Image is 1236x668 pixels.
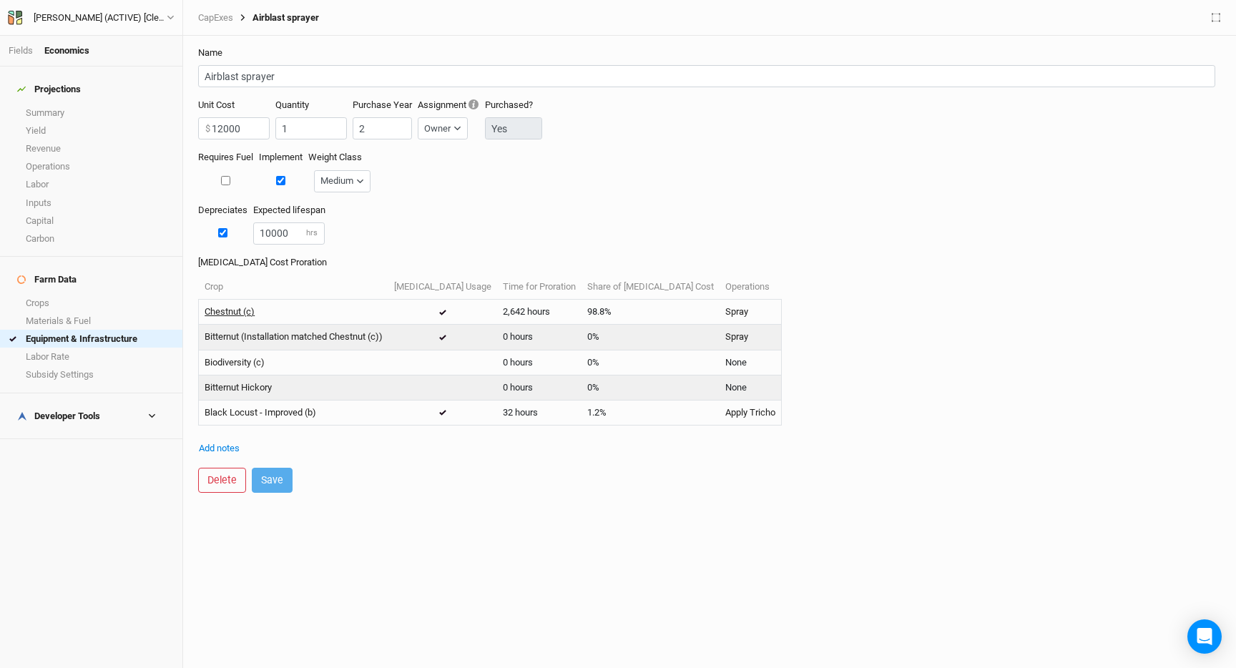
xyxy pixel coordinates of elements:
th: Crop [199,275,389,300]
label: [MEDICAL_DATA] Cost Proration [198,256,1221,269]
a: Apply Tricho [725,406,775,419]
button: Delete [198,468,246,493]
th: Time for Proration [497,275,582,300]
div: Economics [44,44,89,57]
label: hrs [306,227,318,239]
div: Medium [320,174,353,188]
label: Purchased? [485,99,533,112]
label: Unit Cost [198,99,235,112]
div: Owner [424,122,451,136]
label: Requires Fuel [198,151,253,164]
td: None [720,375,782,400]
div: Farm Data [17,274,77,285]
div: Developer Tools [17,411,100,422]
label: Expected lifespan [253,204,325,217]
td: 32 hours [497,400,582,425]
button: Add notes [198,441,240,456]
div: Airblast sprayer [233,12,319,24]
td: 0% [582,350,720,375]
button: Owner [418,117,468,139]
td: 0 hours [497,375,582,400]
a: Black Locust - Improved (b) [205,406,316,419]
td: 0% [582,375,720,400]
td: 98.8% [582,300,720,325]
td: None [720,350,782,375]
td: 0 hours [497,350,582,375]
button: Medium [314,170,371,192]
label: Name [198,46,222,59]
div: Open Intercom Messenger [1187,619,1222,654]
label: Assignment [418,99,479,112]
label: Quantity [275,99,309,112]
a: Bitternut (Installation matched Chestnut (c)) [205,330,383,343]
a: Chestnut (c) [205,305,255,318]
label: Depreciates [198,204,247,217]
h4: Developer Tools [9,402,174,431]
label: Purchase Year [353,99,412,112]
label: Weight Class [308,151,362,164]
label: $ [205,122,210,135]
a: CapExes [198,12,233,24]
a: Biodiversity (c) [205,356,265,369]
a: Fields [9,45,33,56]
td: 0% [582,325,720,350]
a: Bitternut Hickory [205,381,272,394]
div: Projections [17,84,81,95]
button: Save [252,468,293,493]
td: 1.2% [582,400,720,425]
th: Share of [MEDICAL_DATA] Cost [582,275,720,300]
label: Implement [259,151,303,164]
button: [PERSON_NAME] (ACTIVE) [Cleaned up OpEx] [7,10,175,26]
div: Tooltip anchor [467,98,480,111]
td: 2,642 hours [497,300,582,325]
th: [MEDICAL_DATA] Usage [388,275,497,300]
td: 0 hours [497,325,582,350]
th: Operations [720,275,782,300]
div: [PERSON_NAME] (ACTIVE) [Cleaned up OpEx] [34,11,167,25]
a: Spray [725,305,748,318]
a: Spray [725,330,748,343]
div: Warehime (ACTIVE) [Cleaned up OpEx] [34,11,167,25]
